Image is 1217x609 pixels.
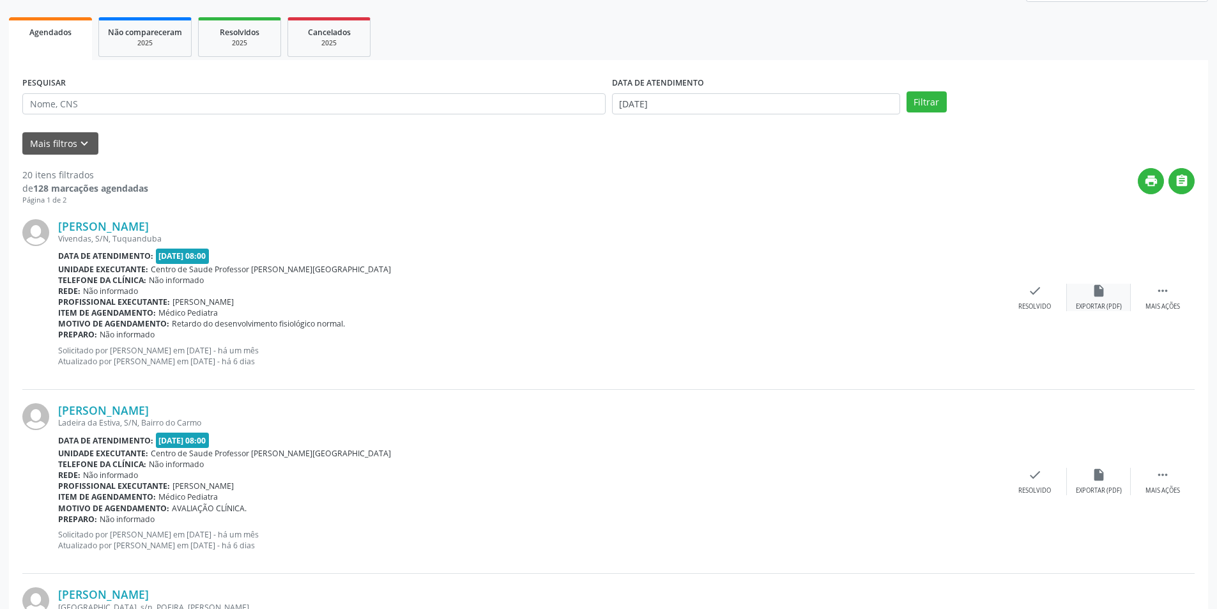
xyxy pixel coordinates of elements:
[1138,168,1164,194] button: print
[100,329,155,340] span: Não informado
[1018,302,1051,311] div: Resolvido
[1156,468,1170,482] i: 
[58,481,170,491] b: Profissional executante:
[100,514,155,525] span: Não informado
[1144,174,1158,188] i: print
[58,459,146,470] b: Telefone da clínica:
[58,514,97,525] b: Preparo:
[1018,486,1051,495] div: Resolvido
[22,93,606,115] input: Nome, CNS
[172,481,234,491] span: [PERSON_NAME]
[1028,468,1042,482] i: check
[58,286,80,297] b: Rede:
[612,73,704,93] label: DATA DE ATENDIMENTO
[58,417,1003,428] div: Ladeira da Estiva, S/N, Bairro do Carmo
[58,529,1003,551] p: Solicitado por [PERSON_NAME] em [DATE] - há um mês Atualizado por [PERSON_NAME] em [DATE] - há 6 ...
[1168,168,1195,194] button: 
[108,38,182,48] div: 2025
[22,195,148,206] div: Página 1 de 2
[58,503,169,514] b: Motivo de agendamento:
[172,503,247,514] span: AVALIAÇÃO CLÍNICA.
[149,275,204,286] span: Não informado
[907,91,947,113] button: Filtrar
[151,264,391,275] span: Centro de Saude Professor [PERSON_NAME][GEOGRAPHIC_DATA]
[58,318,169,329] b: Motivo de agendamento:
[22,219,49,246] img: img
[156,249,210,263] span: [DATE] 08:00
[1175,174,1189,188] i: 
[1156,284,1170,298] i: 
[22,168,148,181] div: 20 itens filtrados
[151,448,391,459] span: Centro de Saude Professor [PERSON_NAME][GEOGRAPHIC_DATA]
[58,307,156,318] b: Item de agendamento:
[58,435,153,446] b: Data de atendimento:
[149,459,204,470] span: Não informado
[1028,284,1042,298] i: check
[77,137,91,151] i: keyboard_arrow_down
[83,286,138,297] span: Não informado
[58,275,146,286] b: Telefone da clínica:
[1076,302,1122,311] div: Exportar (PDF)
[172,297,234,307] span: [PERSON_NAME]
[1092,284,1106,298] i: insert_drive_file
[58,345,1003,367] p: Solicitado por [PERSON_NAME] em [DATE] - há um mês Atualizado por [PERSON_NAME] em [DATE] - há 6 ...
[1145,302,1180,311] div: Mais ações
[58,470,80,481] b: Rede:
[33,182,148,194] strong: 128 marcações agendadas
[22,403,49,430] img: img
[58,448,148,459] b: Unidade executante:
[308,27,351,38] span: Cancelados
[158,491,218,502] span: Médico Pediatra
[158,307,218,318] span: Médico Pediatra
[220,27,259,38] span: Resolvidos
[58,329,97,340] b: Preparo:
[22,73,66,93] label: PESQUISAR
[22,181,148,195] div: de
[108,27,182,38] span: Não compareceram
[58,297,170,307] b: Profissional executante:
[172,318,345,329] span: Retardo do desenvolvimento fisiológico normal.
[58,219,149,233] a: [PERSON_NAME]
[83,470,138,481] span: Não informado
[1145,486,1180,495] div: Mais ações
[58,264,148,275] b: Unidade executante:
[58,587,149,601] a: [PERSON_NAME]
[58,251,153,261] b: Data de atendimento:
[22,132,98,155] button: Mais filtroskeyboard_arrow_down
[58,403,149,417] a: [PERSON_NAME]
[29,27,72,38] span: Agendados
[58,491,156,502] b: Item de agendamento:
[208,38,272,48] div: 2025
[297,38,361,48] div: 2025
[1092,468,1106,482] i: insert_drive_file
[612,93,900,115] input: Selecione um intervalo
[156,433,210,447] span: [DATE] 08:00
[58,233,1003,244] div: Vivendas, S/N, Tuquanduba
[1076,486,1122,495] div: Exportar (PDF)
